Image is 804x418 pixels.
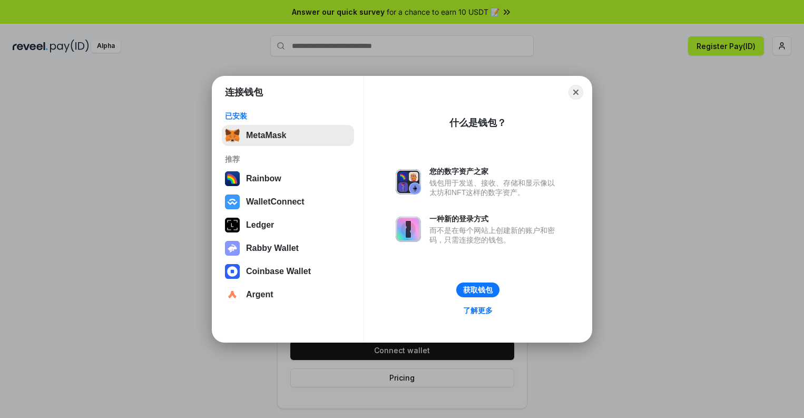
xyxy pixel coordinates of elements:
button: Argent [222,284,354,305]
img: svg+xml,%3Csvg%20xmlns%3D%22http%3A%2F%2Fwww.w3.org%2F2000%2Fsvg%22%20width%3D%2228%22%20height%3... [225,218,240,232]
img: svg+xml,%3Csvg%20xmlns%3D%22http%3A%2F%2Fwww.w3.org%2F2000%2Fsvg%22%20fill%3D%22none%22%20viewBox... [396,169,421,195]
a: 了解更多 [457,304,499,317]
div: 已安装 [225,111,351,121]
div: 了解更多 [463,306,493,315]
img: svg+xml,%3Csvg%20width%3D%2228%22%20height%3D%2228%22%20viewBox%3D%220%200%2028%2028%22%20fill%3D... [225,264,240,279]
div: 一种新的登录方式 [429,214,560,223]
img: svg+xml,%3Csvg%20xmlns%3D%22http%3A%2F%2Fwww.w3.org%2F2000%2Fsvg%22%20fill%3D%22none%22%20viewBox... [396,217,421,242]
button: Rainbow [222,168,354,189]
div: WalletConnect [246,197,305,207]
div: 您的数字资产之家 [429,167,560,176]
img: svg+xml,%3Csvg%20width%3D%22120%22%20height%3D%22120%22%20viewBox%3D%220%200%20120%20120%22%20fil... [225,171,240,186]
div: MetaMask [246,131,286,140]
div: 钱包用于发送、接收、存储和显示像以太坊和NFT这样的数字资产。 [429,178,560,197]
button: Ledger [222,215,354,236]
button: Close [568,85,583,100]
button: Coinbase Wallet [222,261,354,282]
img: svg+xml,%3Csvg%20width%3D%2228%22%20height%3D%2228%22%20viewBox%3D%220%200%2028%2028%22%20fill%3D... [225,287,240,302]
div: 获取钱包 [463,285,493,295]
div: Rabby Wallet [246,244,299,253]
div: Coinbase Wallet [246,267,311,276]
button: 获取钱包 [456,283,499,297]
h1: 连接钱包 [225,86,263,99]
div: Rainbow [246,174,281,183]
div: 而不是在每个网站上创建新的账户和密码，只需连接您的钱包。 [429,226,560,245]
div: 推荐 [225,154,351,164]
img: svg+xml,%3Csvg%20fill%3D%22none%22%20height%3D%2233%22%20viewBox%3D%220%200%2035%2033%22%20width%... [225,128,240,143]
button: MetaMask [222,125,354,146]
div: Argent [246,290,273,299]
img: svg+xml,%3Csvg%20xmlns%3D%22http%3A%2F%2Fwww.w3.org%2F2000%2Fsvg%22%20fill%3D%22none%22%20viewBox... [225,241,240,256]
div: 什么是钱包？ [449,116,506,129]
button: WalletConnect [222,191,354,212]
div: Ledger [246,220,274,230]
img: svg+xml,%3Csvg%20width%3D%2228%22%20height%3D%2228%22%20viewBox%3D%220%200%2028%2028%22%20fill%3D... [225,195,240,209]
button: Rabby Wallet [222,238,354,259]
